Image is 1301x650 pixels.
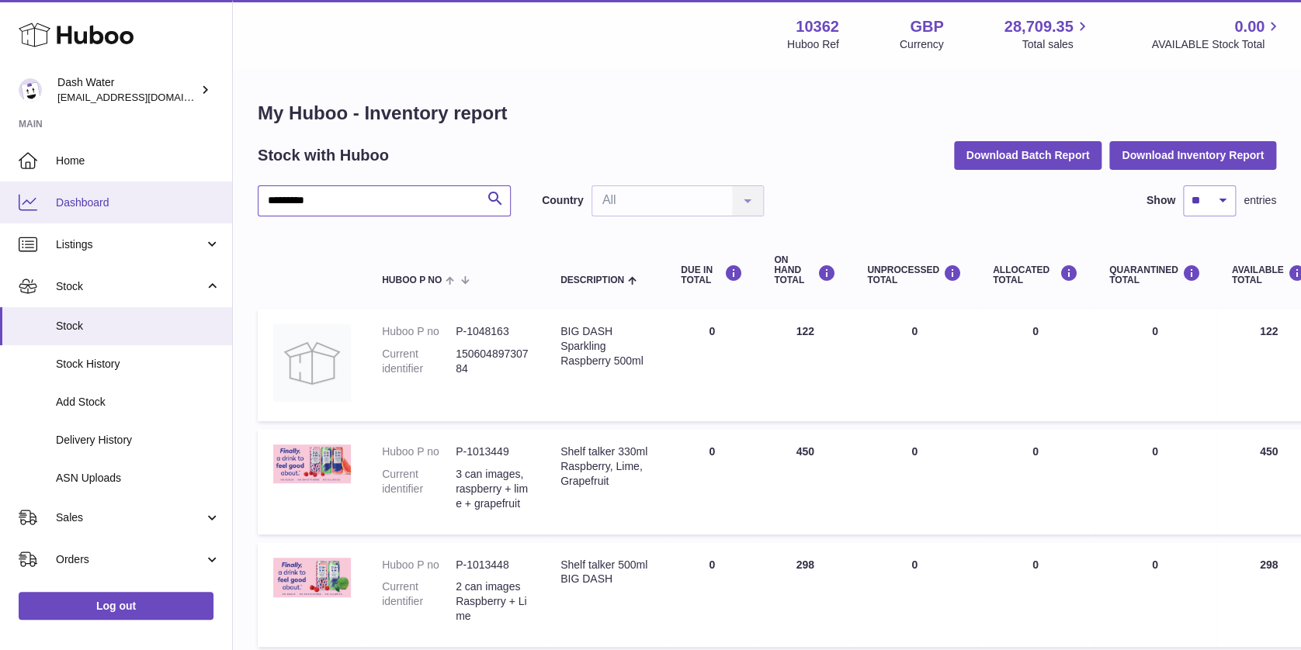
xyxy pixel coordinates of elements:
[977,309,1094,421] td: 0
[57,75,197,105] div: Dash Water
[977,429,1094,534] td: 0
[665,309,758,421] td: 0
[382,324,456,339] dt: Huboo P no
[1109,264,1201,285] div: QUARANTINED Total
[867,264,962,285] div: UNPROCESSED Total
[665,542,758,648] td: 0
[456,324,529,339] dd: P-1048163
[681,264,743,285] div: DUE IN TOTAL
[1004,16,1073,37] span: 28,709.35
[456,467,529,511] dd: 3 can images, raspberry + lime + grapefruit
[258,101,1276,126] h1: My Huboo - Inventory report
[1152,445,1158,458] span: 0
[560,275,624,285] span: Description
[56,279,204,294] span: Stock
[560,444,650,489] div: Shelf talker 330ml Raspberry, Lime, Grapefruit
[456,444,529,459] dd: P-1013449
[56,195,220,210] span: Dashboard
[56,395,220,410] span: Add Stock
[796,16,839,37] strong: 10362
[900,37,944,52] div: Currency
[19,592,213,620] a: Log out
[542,193,584,208] label: Country
[1109,141,1276,169] button: Download Inventory Report
[852,309,977,421] td: 0
[56,319,220,334] span: Stock
[56,237,204,252] span: Listings
[852,542,977,648] td: 0
[56,357,220,372] span: Stock History
[382,275,442,285] span: Huboo P no
[1152,325,1158,337] span: 0
[993,264,1078,285] div: ALLOCATED Total
[456,347,529,376] dd: 15060489730784
[560,324,650,368] div: BIG DASH Sparkling Raspberry 500ml
[56,510,204,525] span: Sales
[1004,16,1091,52] a: 28,709.35 Total sales
[56,433,220,448] span: Delivery History
[977,542,1094,648] td: 0
[1244,193,1276,208] span: entries
[560,558,650,587] div: Shelf talker 500ml BIG DASH
[1151,16,1282,52] a: 0.00 AVAILABLE Stock Total
[1147,193,1175,208] label: Show
[382,558,456,572] dt: Huboo P no
[382,579,456,624] dt: Current identifier
[56,552,204,567] span: Orders
[758,309,852,421] td: 122
[57,91,228,103] span: [EMAIL_ADDRESS][DOMAIN_NAME]
[852,429,977,534] td: 0
[665,429,758,534] td: 0
[456,558,529,572] dd: P-1013448
[954,141,1102,169] button: Download Batch Report
[758,542,852,648] td: 298
[382,444,456,459] dt: Huboo P no
[1152,558,1158,571] span: 0
[1022,37,1091,52] span: Total sales
[1151,37,1282,52] span: AVAILABLE Stock Total
[787,37,839,52] div: Huboo Ref
[273,324,351,402] img: product image
[258,145,389,166] h2: Stock with Huboo
[273,558,351,597] img: product image
[56,154,220,168] span: Home
[56,471,220,486] span: ASN Uploads
[382,467,456,511] dt: Current identifier
[910,16,943,37] strong: GBP
[382,347,456,376] dt: Current identifier
[774,255,836,286] div: ON HAND Total
[456,579,529,624] dd: 2 can images Raspberry + Lime
[19,78,42,102] img: bea@dash-water.com
[758,429,852,534] td: 450
[1234,16,1265,37] span: 0.00
[273,444,351,483] img: product image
